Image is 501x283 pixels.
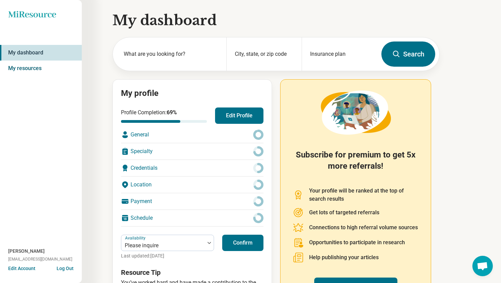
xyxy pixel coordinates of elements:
h3: Resource Tip [121,268,263,277]
div: General [121,127,263,143]
p: Opportunities to participate in research [309,238,405,247]
div: Schedule [121,210,263,226]
button: Log Out [57,265,74,270]
h2: My profile [121,88,263,99]
p: Your profile will be ranked at the top of search results [309,187,419,203]
span: [PERSON_NAME] [8,248,45,255]
div: Credentials [121,160,263,176]
button: Search [381,41,435,67]
button: Edit Account [8,265,35,272]
div: Payment [121,193,263,210]
label: What are you looking for? [124,50,218,58]
div: Profile Completion: [121,109,207,123]
p: Help publishing your articles [309,253,379,262]
p: Last updated: [DATE] [121,252,214,260]
h2: Subscribe for premium to get 5x more referrals! [293,149,419,179]
p: Connections to high referral volume sources [309,223,418,232]
div: Location [121,177,263,193]
button: Edit Profile [215,107,263,124]
span: 69 % [167,109,177,116]
label: Availability [125,236,147,240]
h1: My dashboard [112,11,440,30]
p: Get lots of targeted referrals [309,209,379,217]
div: Open chat [472,256,493,276]
button: Confirm [222,235,263,251]
div: Specialty [121,143,263,160]
span: [EMAIL_ADDRESS][DOMAIN_NAME] [8,256,72,262]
